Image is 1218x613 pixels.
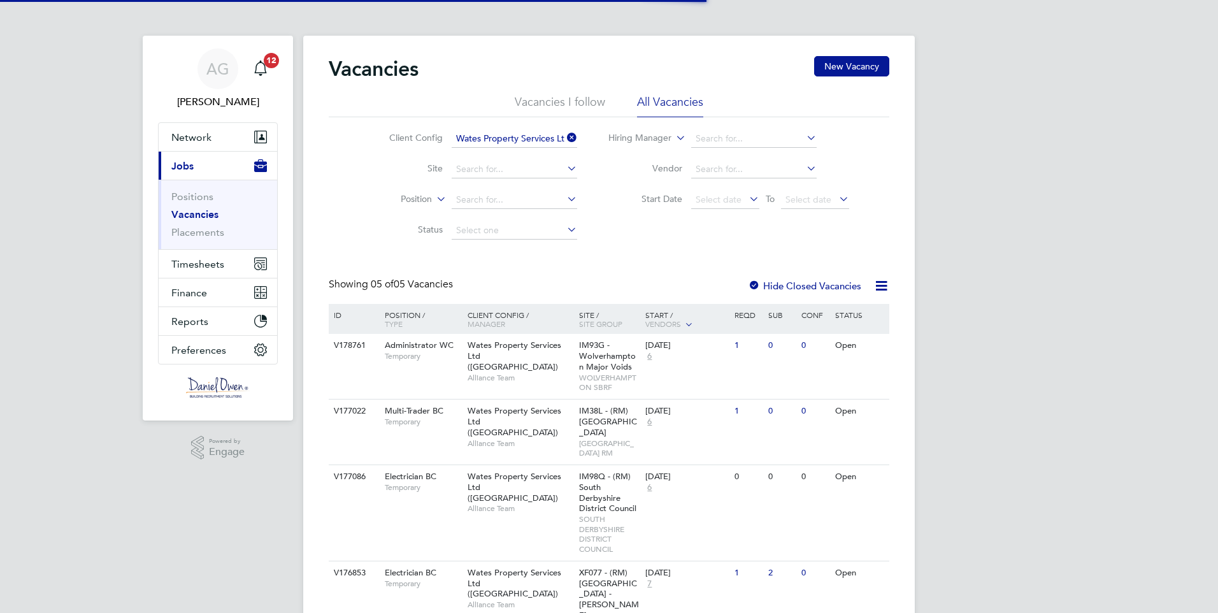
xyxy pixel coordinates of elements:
h2: Vacancies [329,56,419,82]
div: 1 [731,561,764,585]
span: AG [206,61,229,77]
div: ID [331,304,375,326]
label: Status [369,224,443,235]
span: 05 of [371,278,394,291]
span: Preferences [171,344,226,356]
button: Timesheets [159,250,277,278]
div: [DATE] [645,568,728,579]
div: V177086 [331,465,375,489]
span: Multi-Trader BC [385,405,443,416]
span: Wates Property Services Ltd ([GEOGRAPHIC_DATA]) [468,567,561,600]
div: Showing [329,278,455,291]
span: Vendors [645,319,681,329]
span: Engage [209,447,245,458]
div: [DATE] [645,472,728,482]
li: All Vacancies [637,94,703,117]
button: Network [159,123,277,151]
button: Reports [159,307,277,335]
div: 0 [731,465,764,489]
div: Open [832,561,887,585]
label: Position [359,193,432,206]
span: 6 [645,417,654,428]
div: V177022 [331,400,375,423]
a: Go to home page [158,377,278,398]
div: 0 [765,334,798,357]
div: Position / [375,304,464,335]
div: 1 [731,400,764,423]
a: Positions [171,191,213,203]
div: [DATE] [645,406,728,417]
div: Jobs [159,180,277,249]
span: Reports [171,315,208,328]
div: Site / [576,304,643,335]
a: Placements [171,226,224,238]
span: Temporary [385,417,461,427]
a: Powered byEngage [191,436,245,460]
span: Timesheets [171,258,224,270]
a: 12 [248,48,273,89]
span: Temporary [385,351,461,361]
a: AG[PERSON_NAME] [158,48,278,110]
span: 6 [645,351,654,362]
div: V176853 [331,561,375,585]
span: Network [171,131,211,143]
span: Alliance Team [468,600,573,610]
label: Vendor [609,162,682,174]
div: Open [832,400,887,423]
span: SOUTH DERBYSHIRE DISTRICT COUNCIL [579,514,640,554]
div: 0 [798,465,831,489]
div: Open [832,334,887,357]
div: 0 [798,334,831,357]
div: Status [832,304,887,326]
nav: Main navigation [143,36,293,421]
span: Alliance Team [468,438,573,449]
div: 0 [798,400,831,423]
span: Wates Property Services Ltd ([GEOGRAPHIC_DATA]) [468,405,561,438]
li: Vacancies I follow [515,94,605,117]
div: Conf [798,304,831,326]
span: Select date [785,194,831,205]
span: IM38L - (RM) [GEOGRAPHIC_DATA] [579,405,637,438]
span: 7 [645,579,654,589]
button: Finance [159,278,277,306]
input: Search for... [691,130,817,148]
input: Search for... [452,191,577,209]
label: Hiring Manager [598,132,671,145]
input: Search for... [691,161,817,178]
div: 0 [765,400,798,423]
div: Client Config / [464,304,576,335]
span: Alliance Team [468,503,573,514]
span: Administrator WC [385,340,454,350]
span: 6 [645,482,654,493]
span: Powered by [209,436,245,447]
button: New Vacancy [814,56,889,76]
span: Electrician BC [385,471,436,482]
div: Sub [765,304,798,326]
div: Start / [642,304,731,336]
button: Preferences [159,336,277,364]
span: Amy Garcia [158,94,278,110]
label: Site [369,162,443,174]
span: Electrician BC [385,567,436,578]
span: [GEOGRAPHIC_DATA] RM [579,438,640,458]
img: danielowen-logo-retina.png [186,377,250,398]
input: Search for... [452,130,577,148]
div: 0 [765,465,798,489]
div: Open [832,465,887,489]
div: V178761 [331,334,375,357]
span: Manager [468,319,505,329]
div: 1 [731,334,764,357]
span: Temporary [385,579,461,589]
span: Alliance Team [468,373,573,383]
span: Wates Property Services Ltd ([GEOGRAPHIC_DATA]) [468,340,561,372]
span: IM93G - Wolverhampton Major Voids [579,340,636,372]
a: Vacancies [171,208,219,220]
span: Finance [171,287,207,299]
span: Site Group [579,319,622,329]
span: Wates Property Services Ltd ([GEOGRAPHIC_DATA]) [468,471,561,503]
button: Jobs [159,152,277,180]
input: Select one [452,222,577,240]
span: Select date [696,194,742,205]
span: Temporary [385,482,461,493]
div: Reqd [731,304,764,326]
